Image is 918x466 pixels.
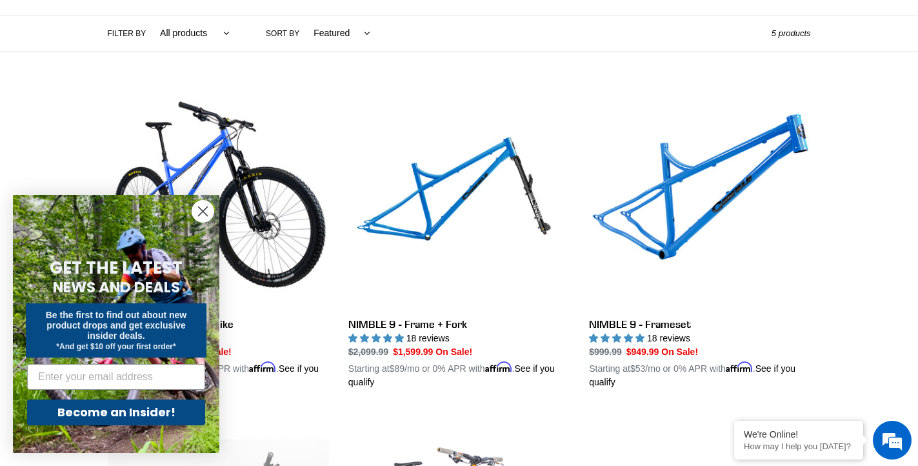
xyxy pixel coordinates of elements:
[108,28,146,39] label: Filter by
[266,28,299,39] label: Sort by
[744,429,853,440] div: We're Online!
[192,200,214,223] button: Close dialog
[744,441,853,451] p: How may I help you today?
[772,28,811,38] span: 5 products
[27,364,205,390] input: Enter your email address
[53,277,180,298] span: NEWS AND DEALS
[27,400,205,425] button: Become an Insider!
[46,310,187,341] span: Be the first to find out about new product drops and get exclusive insider deals.
[56,342,175,351] span: *And get $10 off your first order*
[50,256,183,279] span: GET THE LATEST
